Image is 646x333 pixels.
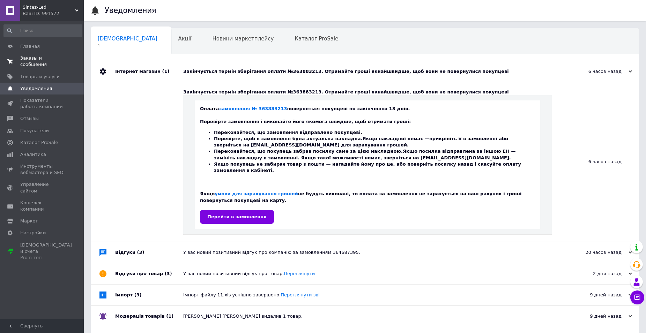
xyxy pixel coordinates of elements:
div: Імпорт [115,285,183,305]
span: [DEMOGRAPHIC_DATA] и счета [20,242,72,261]
span: 1 [98,43,157,48]
h1: Уведомления [105,6,156,15]
li: Перевірте, щоб в замовленні була актуальна накладна. прикріпіть її в замовленні або зверніться на... [214,136,535,148]
input: Поиск [3,24,82,37]
span: Каталог ProSale [295,36,338,42]
a: замовлення № 363883213 [219,106,287,111]
div: 9 дней назад [562,313,632,319]
div: У вас новий позитивний відгук про товар. [183,271,562,277]
div: 2 дня назад [562,271,632,277]
li: Якщо покупець не забирає товар з пошти — нагадайте йому про це, або поверніть посилку назад і ска... [214,161,535,174]
span: Каталог ProSale [20,139,58,146]
span: (1) [166,313,173,319]
div: [PERSON_NAME] [PERSON_NAME] видалив 1 товар. [183,313,562,319]
div: Закінчується термін зберігання оплати №363883213. Отримайте гроші якнайшвидше, щоб вони не поверн... [183,68,562,75]
span: Маркет [20,218,38,224]
span: Покупатели [20,128,49,134]
a: умови для зарахування грошей [215,191,298,196]
a: Переглянути [284,271,315,276]
span: Кошелек компании [20,200,65,212]
div: Ваш ID: 991572 [23,10,84,17]
span: Показатели работы компании [20,97,65,110]
div: Prom топ [20,255,72,261]
div: Оплата повернеться покупцеві по закінченню 13 днів. Перевірте замовлення і виконайте його якомога... [200,106,535,224]
b: Якщо посилка відправлена за іншою ЕН — [403,149,516,154]
span: Уведомления [20,85,52,92]
span: (1) [162,69,169,74]
div: Інтернет магазин [115,61,183,82]
a: Переглянути звіт [281,292,322,297]
div: У вас новий позитивний відгук про компанію за замовленням 364687395. [183,249,562,256]
b: Якщо накладної немає — [363,136,429,141]
span: Настройки [20,230,46,236]
span: Главная [20,43,40,50]
div: Імпорт файлу 11.xls успішно завершено. [183,292,562,298]
span: Новини маркетплейсу [212,36,274,42]
div: 9 дней назад [562,292,632,298]
button: Чат с покупателем [630,290,644,304]
div: Відгуки про товар [115,263,183,284]
span: Акції [178,36,192,42]
span: Аналитика [20,151,46,158]
span: Заказы и сообщения [20,55,65,68]
span: Отзывы [20,115,39,122]
div: Відгуки [115,242,183,263]
li: Переконайтеся, що покупець забрав посилку саме за цією накладною. замініть накладну в замовленні.... [214,148,535,161]
span: (3) [165,271,172,276]
span: Товары и услуги [20,74,60,80]
span: Инструменты вебмастера и SEO [20,163,65,176]
div: 6 часов назад [552,82,639,242]
div: Модерація товарів [115,306,183,327]
span: (3) [134,292,142,297]
div: 6 часов назад [562,68,632,75]
li: Переконайтеся, що замовлення відправлено покупцеві. [214,129,535,136]
input: Перейти в замовлення [200,210,274,224]
div: 20 часов назад [562,249,632,256]
div: Закінчується термін зберігання оплати №363883213. Отримайте гроші якнайшвидше, щоб вони не поверн... [183,89,552,95]
span: (3) [137,250,144,255]
span: Sintez-Led [23,4,75,10]
span: Управление сайтом [20,181,65,194]
span: [DEMOGRAPHIC_DATA] [98,36,157,42]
